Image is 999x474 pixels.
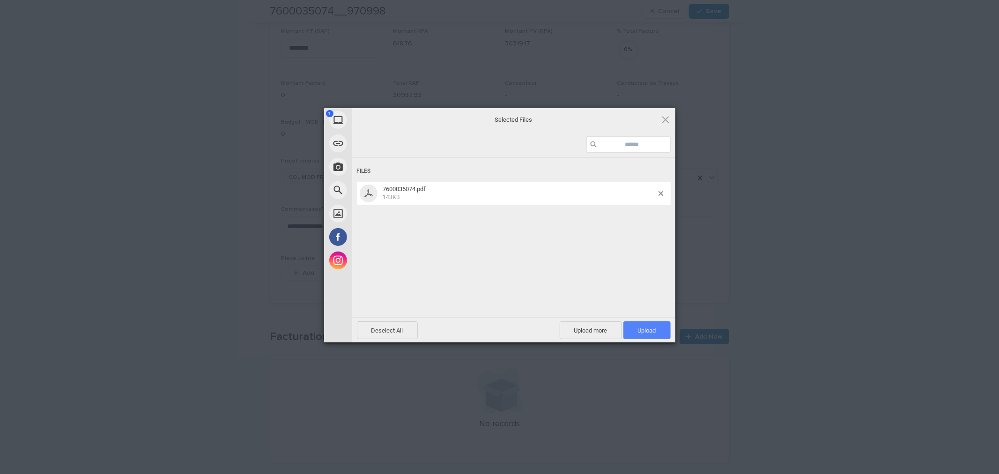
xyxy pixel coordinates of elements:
[324,249,437,272] div: Instagram
[560,321,622,339] span: Upload more
[623,321,671,339] span: Upload
[383,194,400,200] span: 143KB
[324,155,437,178] div: Take Photo
[324,132,437,155] div: Link (URL)
[324,202,437,225] div: Unsplash
[357,163,671,180] div: Files
[383,185,426,193] span: 7600035074.pdf
[380,185,659,201] span: 7600035074.pdf
[638,327,656,334] span: Upload
[324,178,437,202] div: Web Search
[420,116,607,124] span: Selected Files
[324,108,437,132] div: My Device
[660,114,671,125] span: Click here or hit ESC to close picker
[326,110,333,117] span: 1
[324,225,437,249] div: Facebook
[357,321,418,339] span: Deselect All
